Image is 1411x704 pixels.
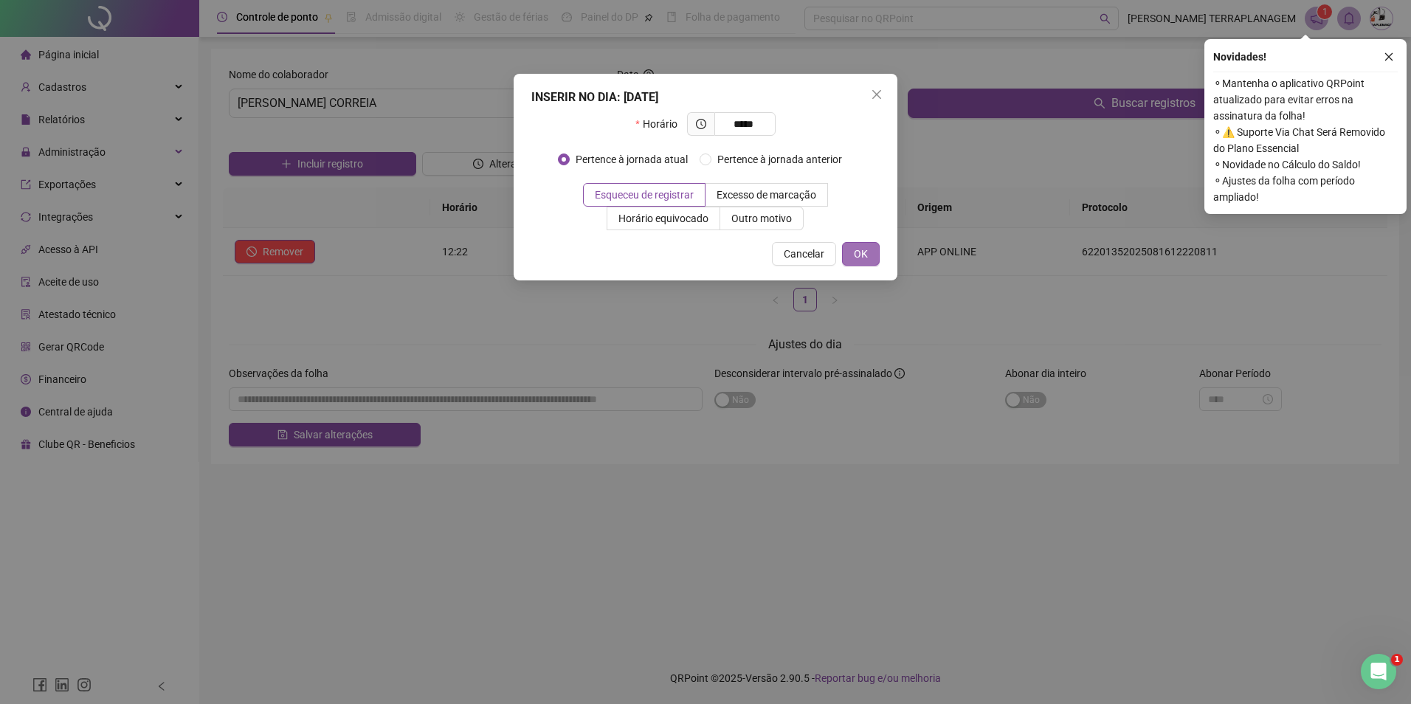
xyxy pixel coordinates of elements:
span: Outro motivo [731,213,792,224]
span: close [1384,52,1394,62]
button: Cancelar [772,242,836,266]
span: Excesso de marcação [717,189,816,201]
span: ⚬ Mantenha o aplicativo QRPoint atualizado para evitar erros na assinatura da folha! [1213,75,1398,124]
span: ⚬ Novidade no Cálculo do Saldo! [1213,156,1398,173]
span: 1 [1391,654,1403,666]
span: Pertence à jornada atual [570,151,694,168]
div: INSERIR NO DIA : [DATE] [531,89,880,106]
span: close [871,89,883,100]
span: Novidades ! [1213,49,1266,65]
iframe: Intercom live chat [1361,654,1396,689]
span: Pertence à jornada anterior [711,151,848,168]
span: OK [854,246,868,262]
span: Horário equivocado [618,213,708,224]
span: ⚬ ⚠️ Suporte Via Chat Será Removido do Plano Essencial [1213,124,1398,156]
label: Horário [635,112,686,136]
span: Cancelar [784,246,824,262]
span: ⚬ Ajustes da folha com período ampliado! [1213,173,1398,205]
button: OK [842,242,880,266]
button: Close [865,83,889,106]
span: clock-circle [696,119,706,129]
span: Esqueceu de registrar [595,189,694,201]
